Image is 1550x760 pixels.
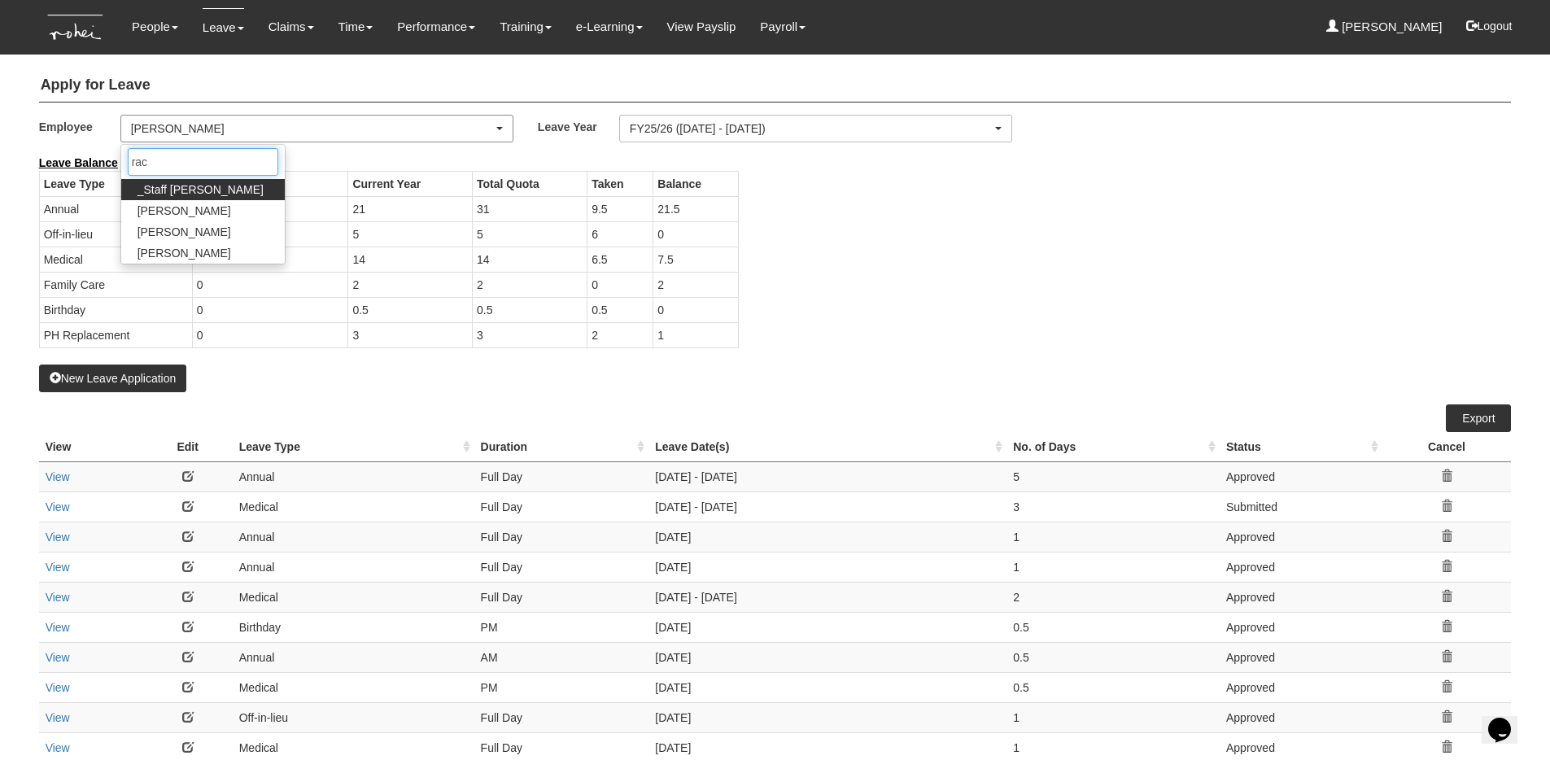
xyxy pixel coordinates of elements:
td: Annual [233,461,474,491]
b: Leave Balance [39,156,118,169]
td: 0 [192,297,348,322]
td: 0 [653,221,738,247]
td: Full Day [474,582,649,612]
td: Submitted [1220,491,1382,522]
td: 3 [472,322,587,347]
td: 2 [472,272,587,297]
td: PH Replacement [39,322,192,347]
td: Annual [233,522,474,552]
td: Full Day [474,522,649,552]
td: Medical [233,672,474,702]
td: 7.5 [653,247,738,272]
td: AM [474,642,649,672]
td: 2 [348,272,473,297]
td: 0.5 [587,297,653,322]
button: FY25/26 ([DATE] - [DATE]) [619,115,1012,142]
td: PM [474,672,649,702]
h4: Apply for Leave [39,69,1512,103]
a: Performance [397,8,475,46]
span: _Staff [PERSON_NAME] [138,181,264,198]
td: [DATE] - [DATE] [648,461,1006,491]
a: Leave [203,8,244,46]
td: Full Day [474,552,649,582]
td: Birthday [39,297,192,322]
td: Annual [39,196,192,221]
td: 6 [587,221,653,247]
td: Approved [1220,612,1382,642]
div: FY25/26 ([DATE] - [DATE]) [630,120,992,137]
button: [PERSON_NAME] [120,115,513,142]
button: New Leave Application [39,365,187,392]
th: Leave Type : activate to sort column ascending [233,432,474,462]
th: Duration : activate to sort column ascending [474,432,649,462]
td: 2 [653,272,738,297]
td: 5 [472,221,587,247]
span: [PERSON_NAME] [138,224,231,240]
div: [PERSON_NAME] [131,120,493,137]
td: 0.5 [1006,642,1220,672]
td: [DATE] [648,702,1006,732]
td: 14 [472,247,587,272]
th: No. of Days : activate to sort column ascending [1006,432,1220,462]
th: Cancel [1382,432,1512,462]
a: View [46,741,70,754]
a: View [46,500,70,513]
td: [DATE] [648,522,1006,552]
th: View [39,432,143,462]
th: Leave Date(s) : activate to sort column ascending [648,432,1006,462]
td: 1 [1006,702,1220,732]
a: Payroll [760,8,806,46]
td: Medical [39,247,192,272]
th: Balance [653,171,738,196]
a: Export [1446,404,1511,432]
td: 0 [192,322,348,347]
a: Claims [269,8,314,46]
td: PM [474,612,649,642]
a: View [46,531,70,544]
a: View [46,591,70,604]
a: View [46,561,70,574]
td: Annual [233,642,474,672]
td: 21 [348,196,473,221]
td: 9.5 [587,196,653,221]
td: [DATE] [648,552,1006,582]
a: Time [338,8,373,46]
td: Full Day [474,461,649,491]
td: Annual [233,552,474,582]
td: 2 [587,322,653,347]
th: Edit [143,432,233,462]
td: 2 [1006,582,1220,612]
label: Employee [39,115,120,138]
th: Total Quota [472,171,587,196]
td: 1 [1006,522,1220,552]
td: 5 [348,221,473,247]
td: 3 [1006,491,1220,522]
td: Full Day [474,491,649,522]
td: [DATE] [648,672,1006,702]
td: Approved [1220,522,1382,552]
label: Leave Year [538,115,619,138]
td: [DATE] [648,642,1006,672]
span: [PERSON_NAME] [138,203,231,219]
td: Full Day [474,702,649,732]
td: 0.5 [472,297,587,322]
td: Off-in-lieu [39,221,192,247]
td: 0 [192,272,348,297]
a: View [46,711,70,724]
td: 1 [653,322,738,347]
th: Current Year [348,171,473,196]
th: Taken [587,171,653,196]
td: Approved [1220,672,1382,702]
a: View [46,681,70,694]
iframe: chat widget [1482,695,1534,744]
th: Leave Type [39,171,192,196]
td: 0 [587,272,653,297]
td: Approved [1220,642,1382,672]
td: Family Care [39,272,192,297]
span: [PERSON_NAME] [138,245,231,261]
a: People [132,8,178,46]
td: 1 [1006,552,1220,582]
td: 31 [472,196,587,221]
td: Medical [233,582,474,612]
td: Birthday [233,612,474,642]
